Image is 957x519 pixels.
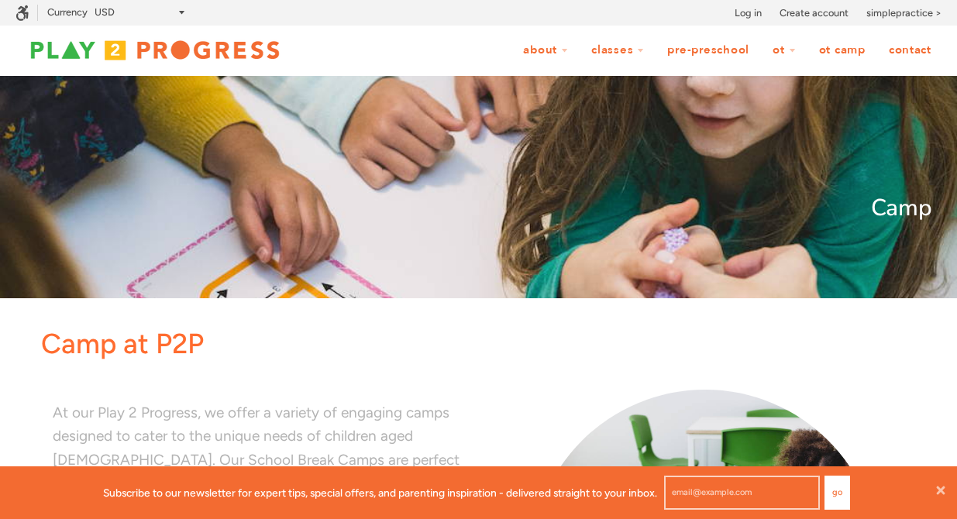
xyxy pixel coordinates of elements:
p: Camp [26,190,932,227]
button: Go [824,476,850,510]
a: Log in [735,5,762,21]
a: About [513,36,578,65]
a: Pre-Preschool [657,36,759,65]
a: OT [763,36,806,65]
p: Camp at P2P [41,321,932,366]
input: email@example.com [664,476,820,510]
a: OT Camp [809,36,876,65]
a: Classes [581,36,654,65]
img: Play2Progress logo [15,35,294,66]
a: Contact [879,36,942,65]
p: Subscribe to our newsletter for expert tips, special offers, and parenting inspiration - delivere... [103,484,657,501]
a: Create account [780,5,849,21]
label: Currency [47,6,88,18]
a: simplepractice > [866,5,942,21]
